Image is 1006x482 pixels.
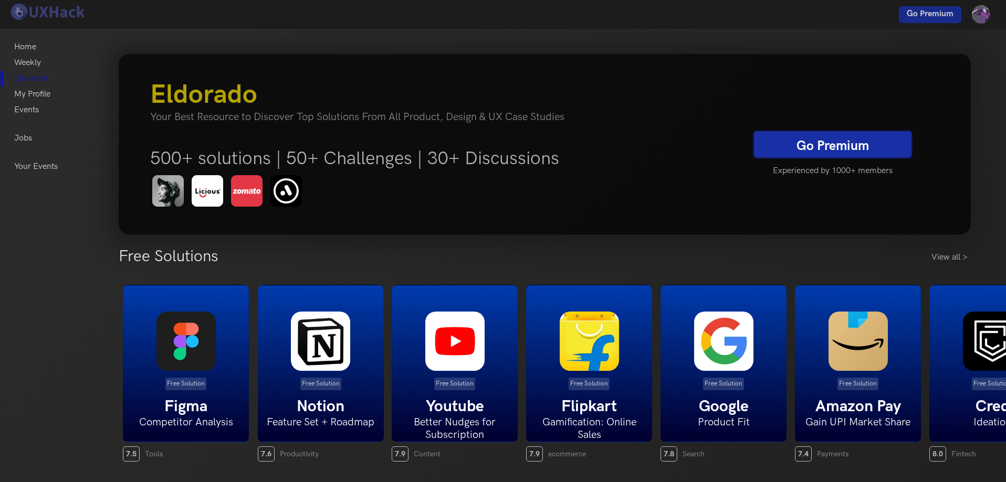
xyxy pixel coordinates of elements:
span: 7.6 [258,446,275,462]
h5: Google [661,397,786,416]
a: Go Premium [899,6,961,23]
a: Free Solution Notion Feature Set + Roadmap 7.6 Productivity [258,285,384,462]
span: Productivity [280,449,319,458]
h6: Gain UPI Market Share [795,416,920,429]
h6: Gamification: Online Sales [527,416,652,441]
a: Free Solution Amazon Pay Gain UPI Market Share 7.4 Payments [795,285,921,462]
span: 8.0 [929,446,946,462]
a: Eldorado [14,71,48,87]
a: Events [14,102,39,118]
span: 7.9 [526,446,543,462]
h5: Flipkart [527,397,652,416]
h5: 500+ solutions | 50+ Challenges | 30+ Discussions [150,147,738,169]
img: eldorado-banner-1.png [150,174,308,209]
p: Free Solution [434,378,475,390]
p: Free Solution [165,378,206,390]
a: Free Solution Google Product Fit 7.8 Search [661,285,787,462]
span: 7.5 [123,446,140,462]
a: Free Solution Figma Competitor Analysis 7.5 Tools [123,285,249,462]
p: Free Solution [569,378,610,390]
h5: Experienced by 1000+ members [754,160,911,182]
a: Your Events [14,159,58,175]
span: 7.9 [392,446,408,462]
span: Payments [817,449,848,458]
img: Your profile pic [972,5,990,24]
h6: Feature Set + Roadmap [258,416,383,429]
span: Search [683,449,705,458]
h4: Your Best Resource to Discover Top Solutions From All Product, Design & UX Case Studies [150,111,738,123]
a: Free Solution Flipkart Gamification: Online Sales 7.9 ecommerce [526,285,652,462]
span: 7.8 [661,446,677,462]
a: Go Premium [754,131,911,157]
span: Go Premium [907,9,953,19]
h5: Amazon Pay [795,397,920,416]
a: Free Solution Youtube Better Nudges for Subscription 7.9 Content [392,285,518,462]
span: 7.4 [795,446,812,462]
p: Free Solution [837,378,878,390]
span: Tools [145,449,163,458]
a: Home [14,39,36,55]
p: Free Solution [300,378,341,390]
span: Fintech [951,449,976,458]
p: Free Solution [703,378,744,390]
span: Content [414,449,441,458]
h6: Competitor Analysis [123,416,248,429]
a: Jobs [14,131,32,146]
a: My Profile [14,87,50,102]
h5: Youtube [392,397,517,416]
h5: Notion [258,397,383,416]
h6: Product Fit [661,416,786,429]
a: View all > [931,251,971,264]
h5: Figma [123,397,248,416]
img: UXHack logo [8,3,87,21]
h3: Free Solutions [119,247,218,266]
a: Weekly [14,55,41,71]
span: ecommerce [548,449,586,458]
h3: Eldorado [150,79,738,111]
h6: Better Nudges for Subscription [392,416,517,441]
